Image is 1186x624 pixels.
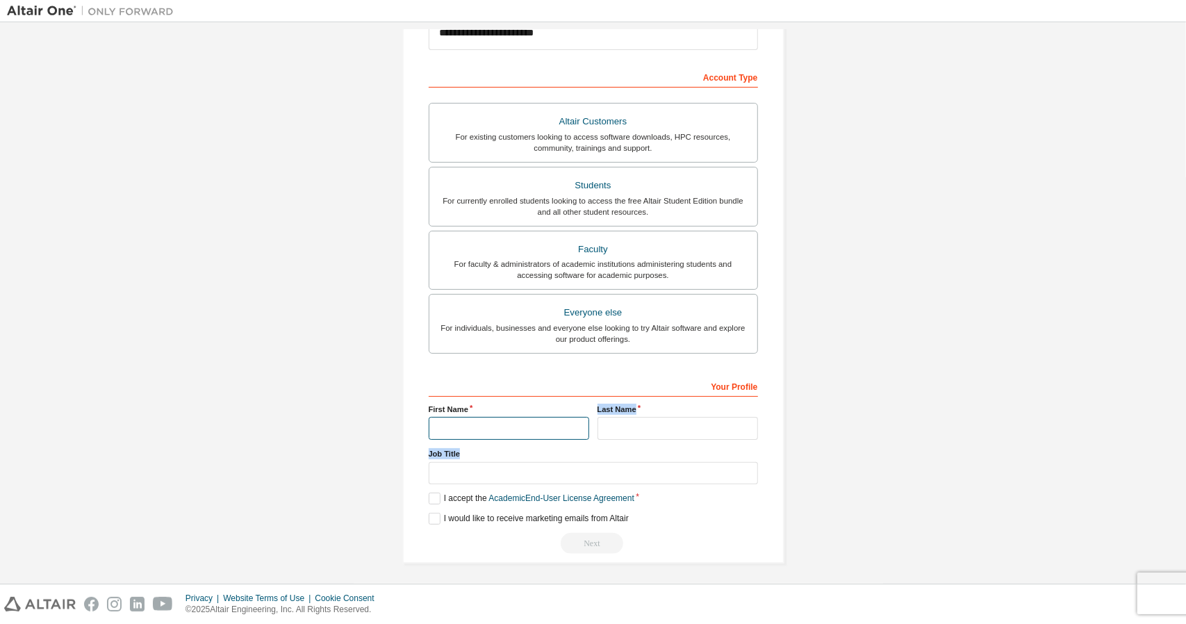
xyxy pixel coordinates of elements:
label: I accept the [429,493,634,504]
div: Website Terms of Use [223,593,315,604]
div: For individuals, businesses and everyone else looking to try Altair software and explore our prod... [438,322,749,345]
img: facebook.svg [84,597,99,611]
div: Students [438,176,749,195]
img: linkedin.svg [130,597,145,611]
label: Last Name [598,404,758,415]
label: First Name [429,404,589,415]
p: © 2025 Altair Engineering, Inc. All Rights Reserved. [186,604,383,616]
a: Academic End-User License Agreement [489,493,634,503]
div: Cookie Consent [315,593,382,604]
img: altair_logo.svg [4,597,76,611]
img: Altair One [7,4,181,18]
div: Privacy [186,593,223,604]
div: For faculty & administrators of academic institutions administering students and accessing softwa... [438,258,749,281]
label: I would like to receive marketing emails from Altair [429,513,629,525]
div: Altair Customers [438,112,749,131]
div: Faculty [438,240,749,259]
div: For existing customers looking to access software downloads, HPC resources, community, trainings ... [438,131,749,154]
img: youtube.svg [153,597,173,611]
div: Read and acccept EULA to continue [429,533,758,554]
img: instagram.svg [107,597,122,611]
div: Your Profile [429,375,758,397]
div: Account Type [429,65,758,88]
label: Job Title [429,448,758,459]
div: For currently enrolled students looking to access the free Altair Student Edition bundle and all ... [438,195,749,217]
div: Everyone else [438,303,749,322]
